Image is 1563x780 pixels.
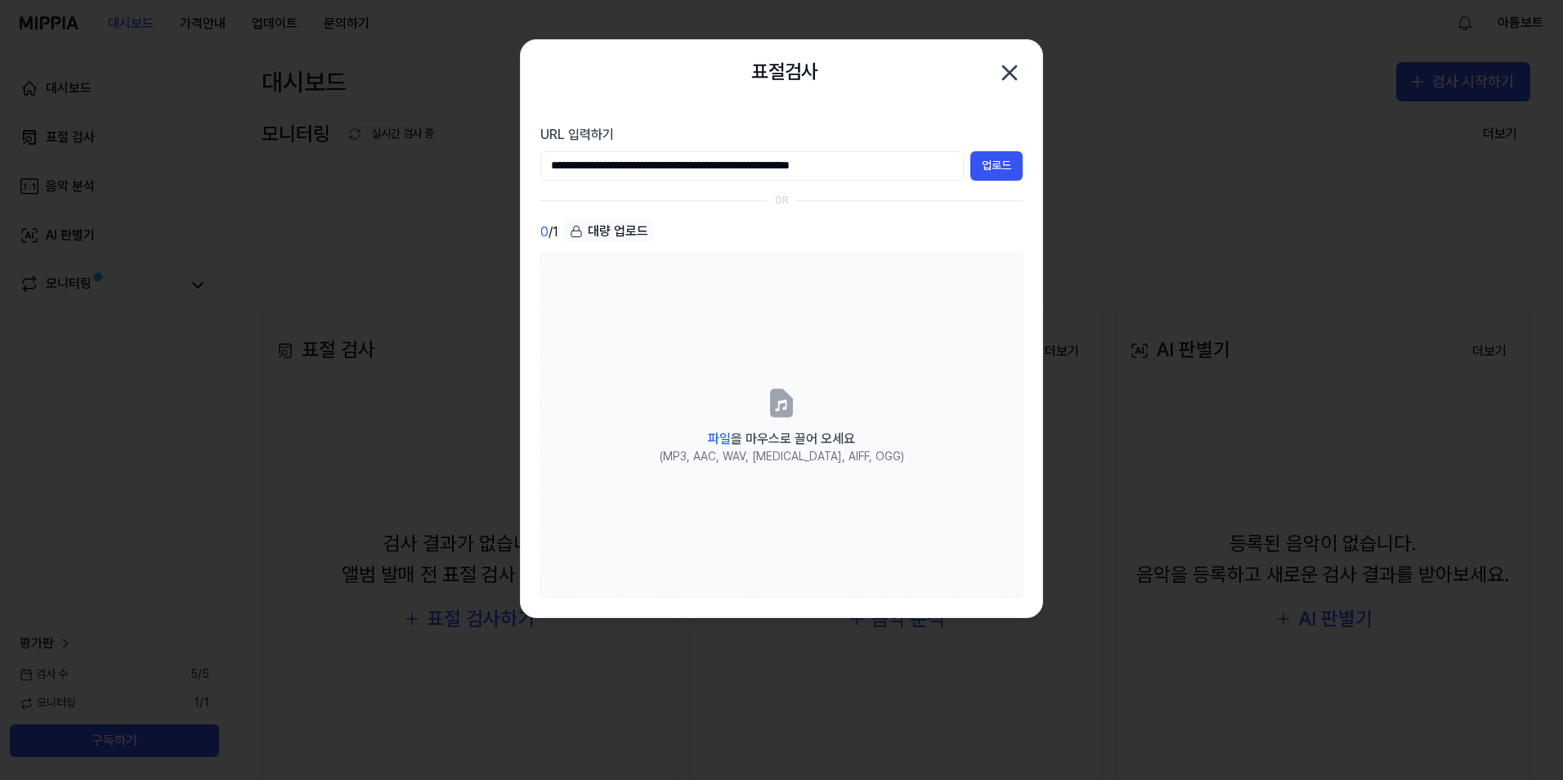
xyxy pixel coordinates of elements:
[540,222,549,242] span: 0
[708,431,731,446] span: 파일
[540,220,558,244] div: / 1
[660,449,904,465] div: (MP3, AAC, WAV, [MEDICAL_DATA], AIFF, OGG)
[565,220,653,243] div: 대량 업로드
[708,431,855,446] span: 을 마우스로 끌어 오세요
[540,125,1023,145] label: URL 입력하기
[565,220,653,244] button: 대량 업로드
[775,194,789,208] div: OR
[970,151,1023,181] button: 업로드
[751,56,818,87] h2: 표절검사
